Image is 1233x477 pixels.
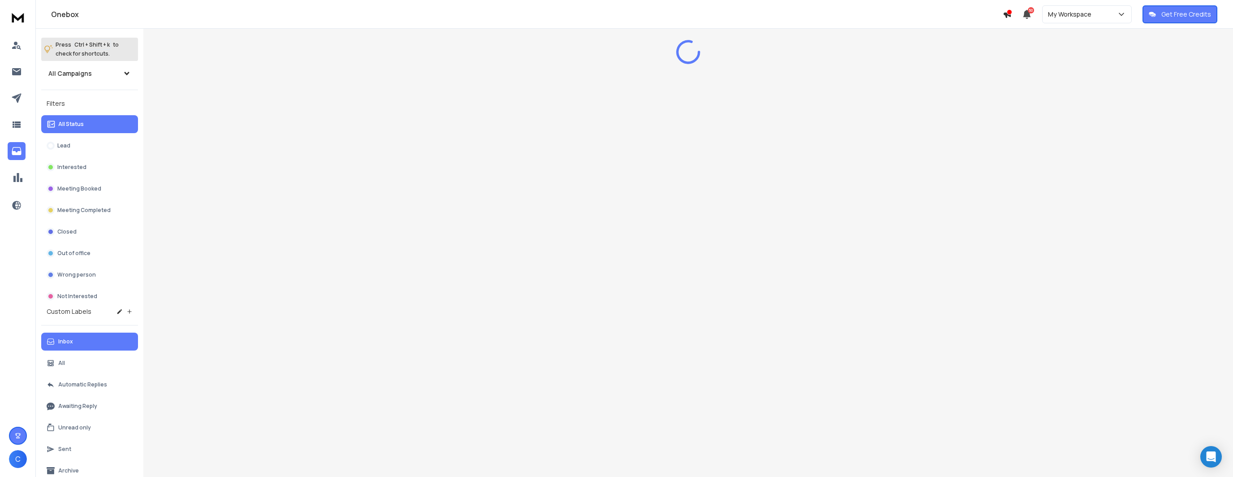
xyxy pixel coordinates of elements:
button: Wrong person [41,266,138,284]
span: Ctrl + Shift + k [73,39,111,50]
p: All [58,360,65,367]
p: Closed [57,228,77,235]
p: Lead [57,142,70,149]
button: Interested [41,158,138,176]
button: All [41,354,138,372]
p: Not Interested [57,293,97,300]
button: Lead [41,137,138,155]
button: Closed [41,223,138,241]
button: C [9,450,27,468]
p: Sent [58,446,71,453]
p: Get Free Credits [1161,10,1211,19]
button: Awaiting Reply [41,397,138,415]
p: Inbox [58,338,73,345]
button: Automatic Replies [41,376,138,394]
button: Unread only [41,419,138,437]
button: Meeting Completed [41,201,138,219]
button: Not Interested [41,287,138,305]
p: Wrong person [57,271,96,278]
button: All Campaigns [41,65,138,82]
img: logo [9,9,27,26]
button: Sent [41,440,138,458]
h1: All Campaigns [48,69,92,78]
button: Inbox [41,333,138,351]
p: Unread only [58,424,91,431]
p: Meeting Completed [57,207,111,214]
p: All Status [58,121,84,128]
p: Interested [57,164,86,171]
h1: Onebox [51,9,1003,20]
p: Out of office [57,250,91,257]
h3: Filters [41,97,138,110]
p: My Workspace [1048,10,1095,19]
button: All Status [41,115,138,133]
p: Meeting Booked [57,185,101,192]
div: Open Intercom Messenger [1200,446,1222,468]
button: Out of office [41,244,138,262]
p: Automatic Replies [58,381,107,388]
h3: Custom Labels [47,307,91,316]
button: Meeting Booked [41,180,138,198]
p: Press to check for shortcuts. [56,40,119,58]
button: Get Free Credits [1142,5,1217,23]
p: Archive [58,467,79,474]
span: 50 [1028,7,1034,13]
p: Awaiting Reply [58,403,97,410]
